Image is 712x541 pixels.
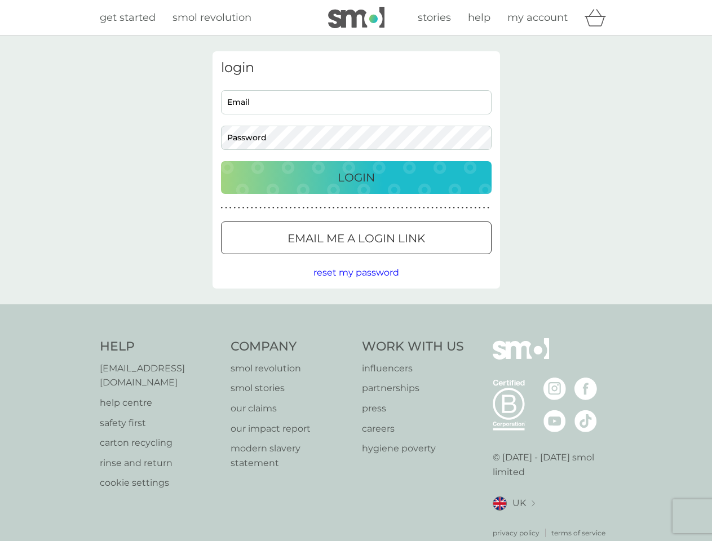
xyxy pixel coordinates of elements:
[221,221,492,254] button: Email me a login link
[221,161,492,194] button: Login
[307,205,309,211] p: ●
[418,205,421,211] p: ●
[231,381,351,396] p: smol stories
[574,378,597,400] img: visit the smol Facebook page
[362,381,464,396] a: partnerships
[324,205,326,211] p: ●
[285,205,288,211] p: ●
[268,205,270,211] p: ●
[100,338,220,356] h4: Help
[350,205,352,211] p: ●
[418,11,451,24] span: stories
[246,205,249,211] p: ●
[337,205,339,211] p: ●
[100,456,220,471] a: rinse and return
[585,6,613,29] div: basket
[346,205,348,211] p: ●
[487,205,489,211] p: ●
[328,205,330,211] p: ●
[367,205,369,211] p: ●
[294,205,296,211] p: ●
[410,205,412,211] p: ●
[259,205,262,211] p: ●
[440,205,442,211] p: ●
[457,205,459,211] p: ●
[313,265,399,280] button: reset my password
[311,205,313,211] p: ●
[493,527,539,538] a: privacy policy
[362,361,464,376] a: influencers
[375,205,378,211] p: ●
[362,422,464,436] a: careers
[453,205,455,211] p: ●
[468,11,490,24] span: help
[272,205,275,211] p: ●
[507,10,568,26] a: my account
[380,205,382,211] p: ●
[479,205,481,211] p: ●
[551,527,605,538] a: terms of service
[290,205,292,211] p: ●
[393,205,395,211] p: ●
[423,205,425,211] p: ●
[229,205,232,211] p: ●
[173,11,251,24] span: smol revolution
[462,205,464,211] p: ●
[449,205,451,211] p: ●
[362,205,365,211] p: ●
[315,205,317,211] p: ●
[281,205,283,211] p: ●
[431,205,434,211] p: ●
[231,401,351,416] p: our claims
[362,441,464,456] p: hygiene poverty
[338,168,375,187] p: Login
[493,338,549,376] img: smol
[100,476,220,490] a: cookie settings
[466,205,468,211] p: ●
[231,338,351,356] h4: Company
[371,205,373,211] p: ●
[444,205,446,211] p: ●
[483,205,485,211] p: ●
[100,416,220,431] a: safety first
[100,11,156,24] span: get started
[359,205,361,211] p: ●
[543,410,566,432] img: visit the smol Youtube page
[100,361,220,390] a: [EMAIL_ADDRESS][DOMAIN_NAME]
[288,229,425,247] p: Email me a login link
[493,450,613,479] p: © [DATE] - [DATE] smol limited
[100,10,156,26] a: get started
[362,401,464,416] a: press
[574,410,597,432] img: visit the smol Tiktok page
[512,496,526,511] span: UK
[474,205,476,211] p: ●
[242,205,245,211] p: ●
[298,205,300,211] p: ●
[532,500,535,507] img: select a new location
[100,396,220,410] a: help centre
[231,361,351,376] a: smol revolution
[397,205,399,211] p: ●
[225,205,227,211] p: ●
[414,205,417,211] p: ●
[405,205,408,211] p: ●
[302,205,304,211] p: ●
[362,338,464,356] h4: Work With Us
[231,441,351,470] a: modern slavery statement
[313,267,399,278] span: reset my password
[233,205,236,211] p: ●
[221,60,492,76] h3: login
[468,10,490,26] a: help
[384,205,386,211] p: ●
